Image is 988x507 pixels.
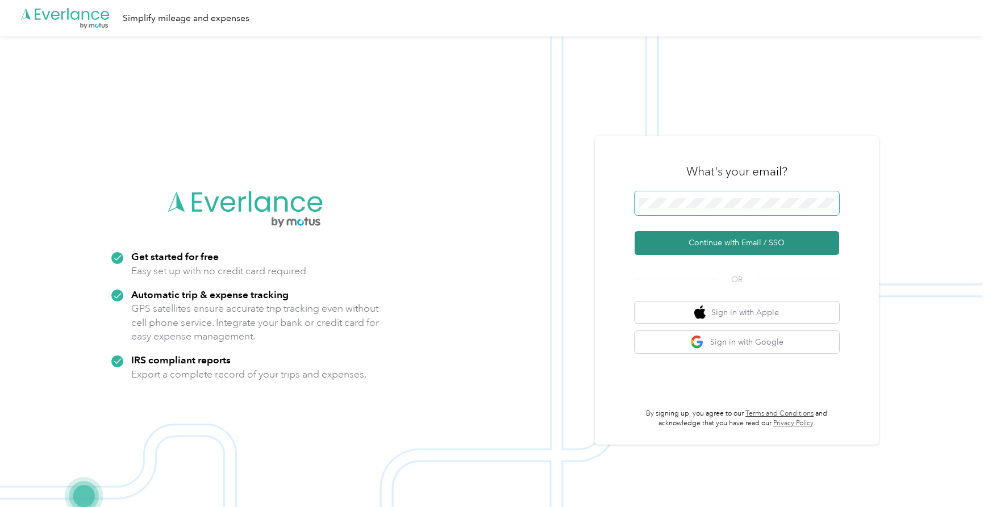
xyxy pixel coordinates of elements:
[635,231,839,255] button: Continue with Email / SSO
[131,264,306,278] p: Easy set up with no credit card required
[635,331,839,353] button: google logoSign in with Google
[745,409,814,418] a: Terms and Conditions
[131,301,380,343] p: GPS satellites ensure accurate trip tracking even without cell phone service. Integrate your bank...
[123,11,249,26] div: Simplify mileage and expenses
[773,419,814,428] a: Privacy Policy
[131,367,366,382] p: Export a complete record of your trips and expenses.
[690,335,704,349] img: google logo
[686,164,787,179] h3: What's your email?
[131,250,219,262] strong: Get started for free
[717,274,757,286] span: OR
[694,305,706,320] img: apple logo
[635,301,839,324] button: apple logoSign in with Apple
[131,288,289,300] strong: Automatic trip & expense tracking
[635,409,839,429] p: By signing up, you agree to our and acknowledge that you have read our .
[131,354,231,366] strong: IRS compliant reports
